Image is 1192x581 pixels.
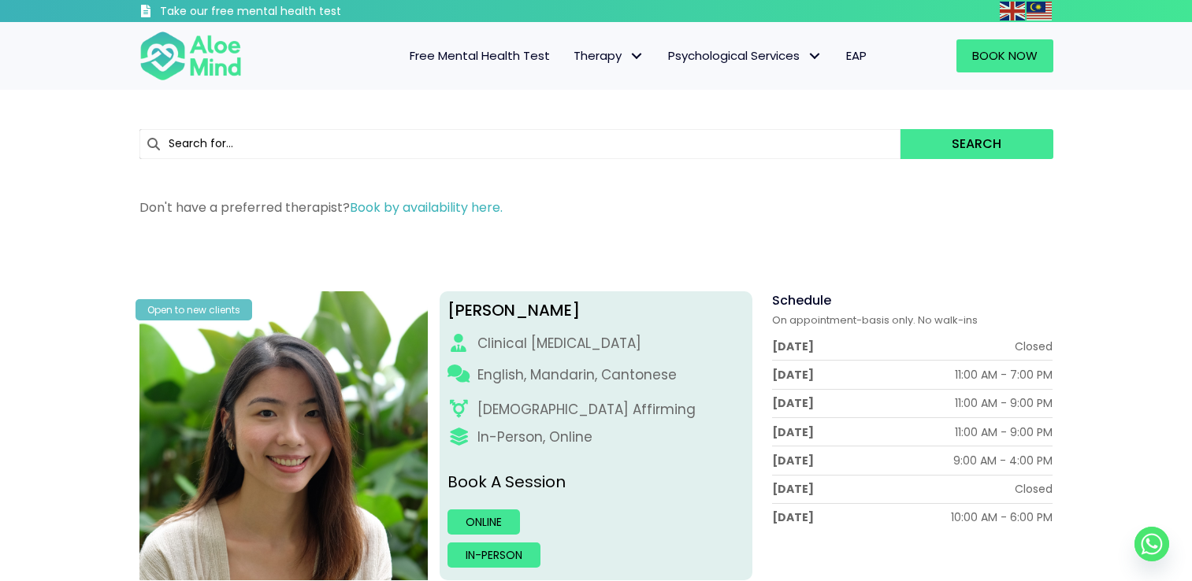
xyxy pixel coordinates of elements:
[955,367,1053,383] div: 11:00 AM - 7:00 PM
[900,129,1053,159] button: Search
[804,45,826,68] span: Psychological Services: submenu
[447,299,745,322] div: [PERSON_NAME]
[139,30,242,82] img: Aloe mind Logo
[772,395,814,411] div: [DATE]
[834,39,878,72] a: EAP
[410,47,550,64] span: Free Mental Health Test
[972,47,1038,64] span: Book Now
[1000,2,1025,20] img: en
[772,509,814,525] div: [DATE]
[139,4,425,22] a: Take our free mental health test
[626,45,648,68] span: Therapy: submenu
[953,453,1053,468] div: 9:00 AM - 4:00 PM
[656,39,834,72] a: Psychological ServicesPsychological Services: submenu
[846,47,867,64] span: EAP
[447,471,745,494] p: Book A Session
[955,395,1053,411] div: 11:00 AM - 9:00 PM
[160,4,425,20] h3: Take our free mental health test
[139,198,1053,216] p: Don't have a preferred therapist?
[955,424,1053,440] div: 11:00 AM - 9:00 PM
[447,509,520,535] a: Online
[772,291,831,309] span: Schedule
[477,427,592,447] div: In-Person, Online
[1027,2,1052,20] img: ms
[668,47,823,64] span: Psychological Services
[398,39,562,72] a: Free Mental Health Test
[1134,527,1169,561] a: Whatsapp
[1000,2,1027,20] a: English
[772,313,978,328] span: On appointment-basis only. No walk-ins
[1027,2,1053,20] a: Malay
[951,509,1053,525] div: 10:00 AM - 6:00 PM
[772,453,814,468] div: [DATE]
[136,299,252,320] div: Open to new clients
[139,291,429,580] img: Peggy Clin Psych
[350,198,503,216] a: Book by availability here.
[1015,339,1053,354] div: Closed
[772,367,814,383] div: [DATE]
[477,334,641,353] div: Clinical [MEDICAL_DATA]
[574,47,644,64] span: Therapy
[772,424,814,440] div: [DATE]
[477,365,677,385] p: English, Mandarin, Cantonese
[139,129,901,159] input: Search for...
[772,339,814,354] div: [DATE]
[477,400,696,420] div: [DEMOGRAPHIC_DATA] Affirming
[447,542,540,568] a: In-person
[262,39,878,72] nav: Menu
[562,39,656,72] a: TherapyTherapy: submenu
[772,481,814,497] div: [DATE]
[956,39,1053,72] a: Book Now
[1015,481,1053,497] div: Closed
